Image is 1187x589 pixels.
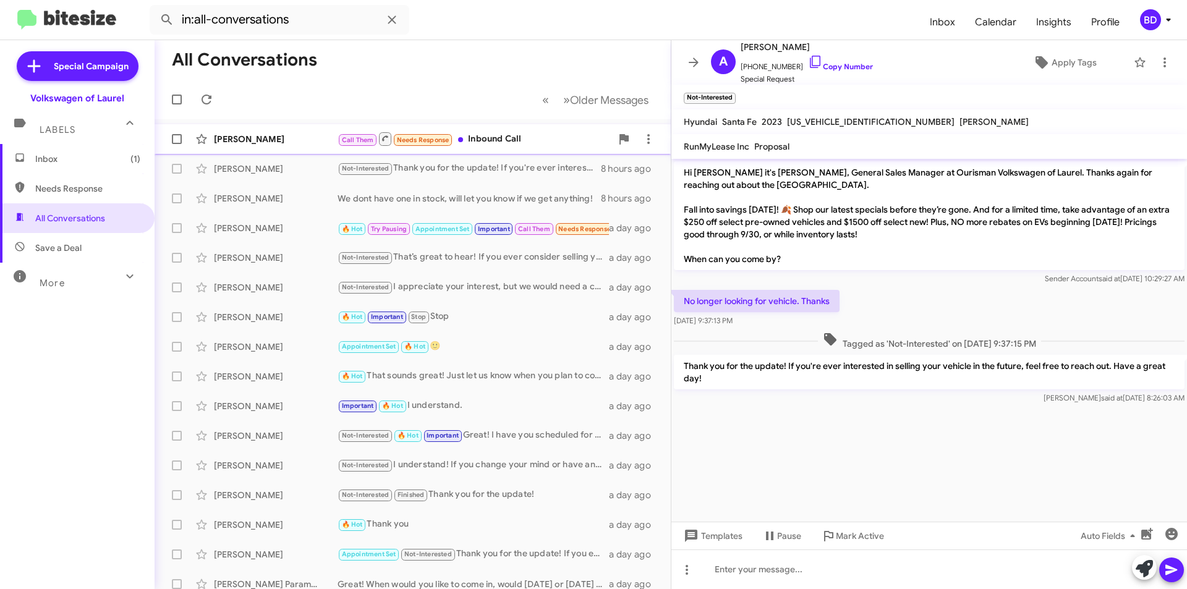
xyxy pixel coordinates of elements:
[338,220,609,235] div: Inbound Call
[404,550,452,558] span: Not-Interested
[415,225,470,233] span: Appointment Set
[214,222,338,234] div: [PERSON_NAME]
[609,400,661,412] div: a day ago
[818,332,1041,350] span: Tagged as 'Not-Interested' on [DATE] 9:37:15 PM
[397,136,449,144] span: Needs Response
[338,192,601,205] div: We dont have one in stock, will let you know if we get anything!
[1081,4,1130,40] a: Profile
[741,73,873,85] span: Special Request
[30,92,124,104] div: Volkswagen of Laurel
[609,459,661,472] div: a day ago
[920,4,965,40] a: Inbox
[609,311,661,323] div: a day ago
[836,525,884,547] span: Mark Active
[752,525,811,547] button: Pause
[214,311,338,323] div: [PERSON_NAME]
[342,461,389,469] span: Not-Interested
[214,133,338,145] div: [PERSON_NAME]
[1140,9,1161,30] div: BD
[130,153,140,165] span: (1)
[342,550,396,558] span: Appointment Set
[609,281,661,294] div: a day ago
[342,313,363,321] span: 🔥 Hot
[674,161,1185,270] p: Hi [PERSON_NAME] it's [PERSON_NAME], General Sales Manager at Ourisman Volkswagen of Laurel. Than...
[965,4,1026,40] a: Calendar
[371,313,403,321] span: Important
[404,342,425,350] span: 🔥 Hot
[671,525,752,547] button: Templates
[609,252,661,264] div: a day ago
[40,278,65,289] span: More
[398,491,425,499] span: Finished
[684,116,717,127] span: Hyundai
[535,87,556,112] button: Previous
[214,430,338,442] div: [PERSON_NAME]
[214,519,338,531] div: [PERSON_NAME]
[35,242,82,254] span: Save a Deal
[1130,9,1173,30] button: BD
[382,402,403,410] span: 🔥 Hot
[556,87,656,112] button: Next
[398,431,419,439] span: 🔥 Hot
[609,548,661,561] div: a day ago
[214,163,338,175] div: [PERSON_NAME]
[342,283,389,291] span: Not-Interested
[609,430,661,442] div: a day ago
[342,136,374,144] span: Call Them
[54,60,129,72] span: Special Campaign
[959,116,1029,127] span: [PERSON_NAME]
[762,116,782,127] span: 2023
[40,124,75,135] span: Labels
[609,370,661,383] div: a day ago
[1001,51,1128,74] button: Apply Tags
[811,525,894,547] button: Mark Active
[684,93,736,104] small: Not-Interested
[342,164,389,172] span: Not-Interested
[777,525,801,547] span: Pause
[214,459,338,472] div: [PERSON_NAME]
[150,5,409,35] input: Search
[681,525,742,547] span: Templates
[338,399,609,413] div: I understand.
[342,431,389,439] span: Not-Interested
[558,225,611,233] span: Needs Response
[35,212,105,224] span: All Conversations
[609,519,661,531] div: a day ago
[609,222,661,234] div: a day ago
[478,225,510,233] span: Important
[542,92,549,108] span: «
[741,54,873,73] span: [PHONE_NUMBER]
[214,548,338,561] div: [PERSON_NAME]
[338,547,609,561] div: Thank you for the update! If you ever need assistance in the future, feel free to reach out. Safe...
[1045,274,1185,283] span: Sender Account [DATE] 10:29:27 AM
[338,310,609,324] div: Stop
[1026,4,1081,40] a: Insights
[601,192,661,205] div: 8 hours ago
[342,342,396,350] span: Appointment Set
[684,141,749,152] span: RunMyLease Inc
[563,92,570,108] span: »
[518,225,550,233] span: Call Them
[214,281,338,294] div: [PERSON_NAME]
[338,458,609,472] div: I understand! If you change your mind or have any questions later, feel free to reach out. Have a...
[35,153,140,165] span: Inbox
[214,192,338,205] div: [PERSON_NAME]
[1071,525,1150,547] button: Auto Fields
[1052,51,1097,74] span: Apply Tags
[214,400,338,412] div: [PERSON_NAME]
[342,520,363,528] span: 🔥 Hot
[427,431,459,439] span: Important
[338,280,609,294] div: I appreciate your interest, but we would need a co-signer to get you into a new car. Sorry
[741,40,873,54] span: [PERSON_NAME]
[371,225,407,233] span: Try Pausing
[342,402,374,410] span: Important
[342,491,389,499] span: Not-Interested
[719,52,728,72] span: A
[342,372,363,380] span: 🔥 Hot
[1099,274,1120,283] span: said at
[1101,393,1123,402] span: said at
[570,93,649,107] span: Older Messages
[609,341,661,353] div: a day ago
